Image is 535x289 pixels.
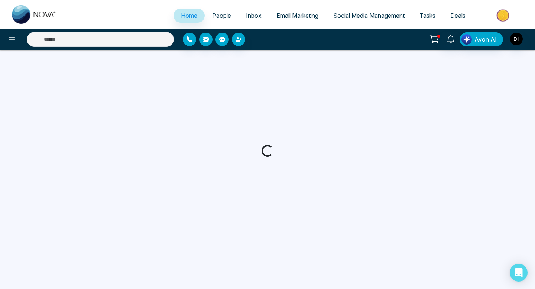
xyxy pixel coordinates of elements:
span: Avon AI [474,35,497,44]
span: People [212,12,231,19]
a: Deals [443,9,473,23]
span: Inbox [246,12,262,19]
a: People [205,9,239,23]
a: Tasks [412,9,443,23]
span: Social Media Management [333,12,405,19]
img: Lead Flow [461,34,472,45]
span: Home [181,12,197,19]
span: Deals [450,12,466,19]
img: User Avatar [510,33,523,45]
button: Avon AI [460,32,503,46]
span: Email Marketing [276,12,318,19]
img: Market-place.gif [477,7,531,24]
div: Open Intercom Messenger [510,264,528,282]
a: Email Marketing [269,9,326,23]
img: Nova CRM Logo [12,5,56,24]
a: Home [174,9,205,23]
span: Tasks [419,12,435,19]
a: Social Media Management [326,9,412,23]
a: Inbox [239,9,269,23]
